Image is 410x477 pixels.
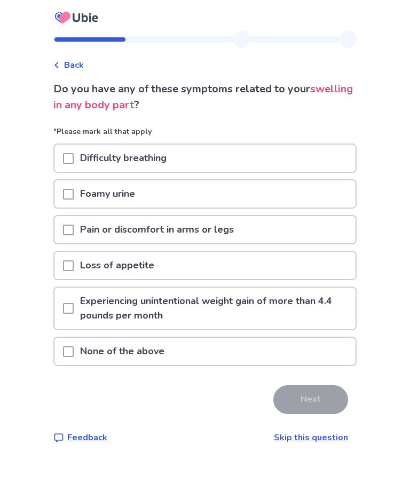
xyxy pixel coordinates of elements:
p: Difficulty breathing [74,145,173,172]
a: Skip this question [274,432,348,443]
p: None of the above [74,338,171,365]
button: Next [273,385,348,414]
p: Experiencing unintentional weight gain of more than 4.4 pounds per month [74,288,356,329]
p: Do you have any of these symptoms related to your ? [53,81,357,113]
span: Back [64,59,84,71]
p: *Please mark all that apply [53,126,357,144]
a: Feedback [53,431,107,444]
p: Feedback [67,431,107,444]
p: Loss of appetite [74,252,161,279]
p: Foamy urine [74,180,141,208]
p: Pain or discomfort in arms or legs [74,216,240,243]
